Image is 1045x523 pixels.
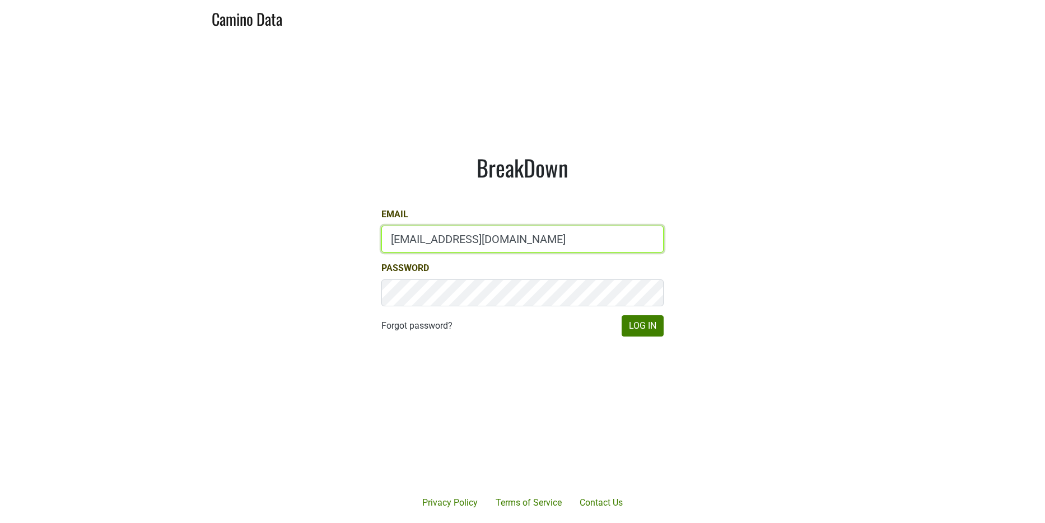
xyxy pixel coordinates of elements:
a: Camino Data [212,4,282,31]
button: Log In [622,315,664,337]
label: Password [381,261,429,275]
a: Terms of Service [487,492,571,514]
h1: BreakDown [381,154,664,181]
a: Privacy Policy [413,492,487,514]
a: Forgot password? [381,319,452,333]
label: Email [381,208,408,221]
a: Contact Us [571,492,632,514]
